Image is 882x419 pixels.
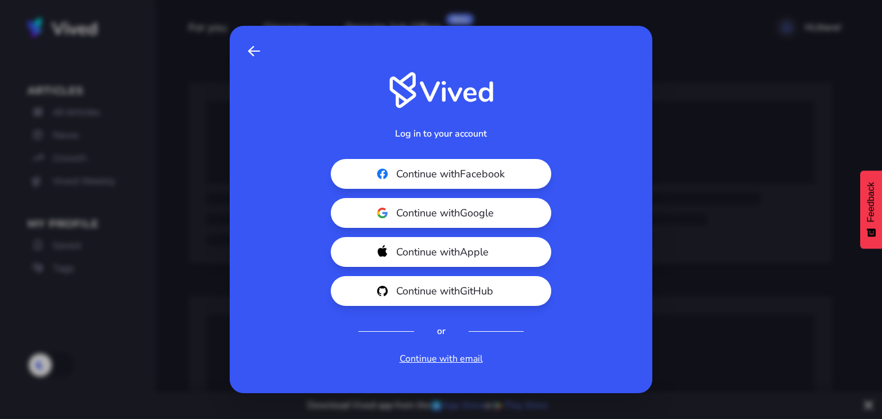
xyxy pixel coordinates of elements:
span: Continue with Facebook [396,166,525,182]
div: or [437,324,446,338]
a: Continue with email [400,352,483,366]
button: Continue withGitHub [331,276,551,306]
span: Feedback [866,182,876,222]
h2: Log in to your account [395,127,487,141]
span: Continue with Apple [396,244,525,260]
button: Continue withGoogle [331,198,551,228]
img: Vived [389,72,493,108]
span: Continue with Google [396,205,525,221]
button: Feedback - Show survey [860,170,882,249]
button: Continue withApple [331,237,551,267]
button: Continue withFacebook [331,159,551,189]
span: Continue with GitHub [396,283,525,299]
